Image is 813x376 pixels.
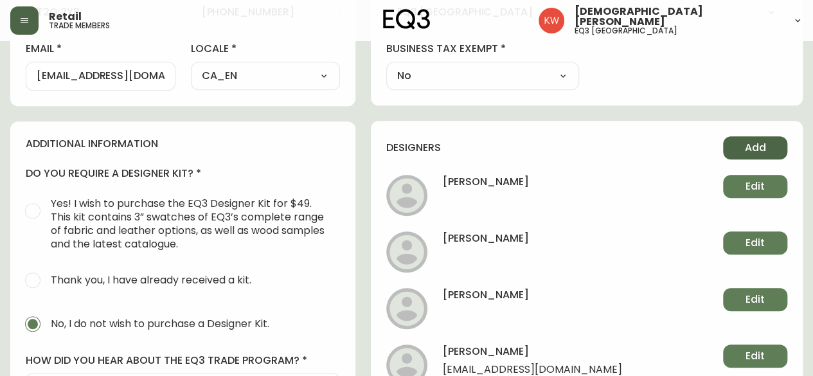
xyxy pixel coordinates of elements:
[51,197,330,251] span: Yes! I wish to purchase the EQ3 Designer Kit for $49. This kit contains 3” swatches of EQ3’s comp...
[723,136,787,159] button: Add
[49,22,110,30] h5: trade members
[575,6,782,27] span: [DEMOGRAPHIC_DATA][PERSON_NAME]
[443,288,529,311] h4: [PERSON_NAME]
[51,273,251,287] span: Thank you, I have already received a kit.
[746,349,765,363] span: Edit
[191,42,341,56] label: locale
[26,42,175,56] label: email
[443,345,622,364] h4: [PERSON_NAME]
[26,137,340,151] h4: additional information
[443,175,529,198] h4: [PERSON_NAME]
[386,141,441,155] h4: designers
[746,179,765,193] span: Edit
[745,141,766,155] span: Add
[383,9,431,30] img: logo
[746,292,765,307] span: Edit
[443,231,529,255] h4: [PERSON_NAME]
[723,345,787,368] button: Edit
[746,236,765,250] span: Edit
[386,42,579,56] label: business tax exempt
[26,354,340,368] label: how did you hear about the eq3 trade program?
[723,288,787,311] button: Edit
[51,317,269,330] span: No, I do not wish to purchase a Designer Kit.
[539,8,564,33] img: f33162b67396b0982c40ce2a87247151
[723,231,787,255] button: Edit
[49,12,82,22] span: Retail
[723,175,787,198] button: Edit
[26,166,340,181] h4: do you require a designer kit?
[575,27,677,35] h5: eq3 [GEOGRAPHIC_DATA]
